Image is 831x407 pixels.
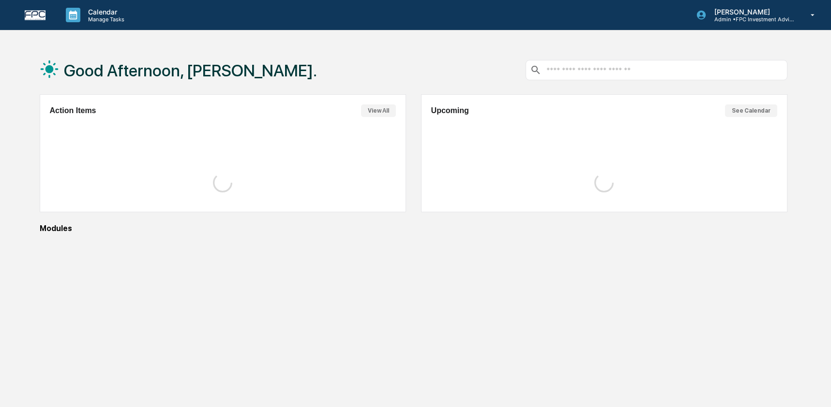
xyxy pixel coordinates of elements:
[50,106,96,115] h2: Action Items
[40,224,787,233] div: Modules
[80,8,129,16] p: Calendar
[80,16,129,23] p: Manage Tasks
[361,104,396,117] button: View All
[64,61,317,80] h1: Good Afternoon, [PERSON_NAME].
[725,104,777,117] button: See Calendar
[431,106,469,115] h2: Upcoming
[707,8,797,16] p: [PERSON_NAME]
[707,16,797,23] p: Admin • FPC Investment Advisory
[23,9,46,21] img: logo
